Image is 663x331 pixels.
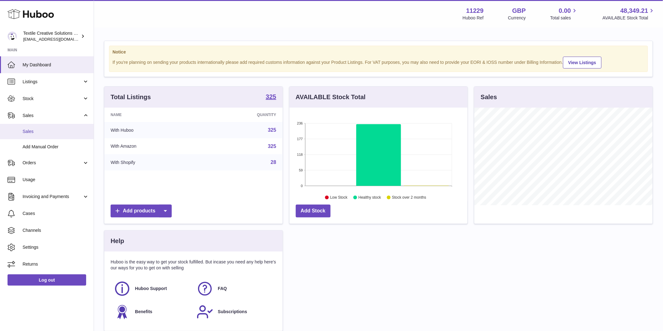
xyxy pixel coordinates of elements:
[23,96,82,102] span: Stock
[218,286,227,292] span: FAQ
[271,160,276,165] a: 28
[23,211,89,216] span: Cases
[104,154,202,171] td: With Shopify
[23,113,82,119] span: Sales
[23,37,92,42] span: [EMAIL_ADDRESS][DOMAIN_NAME]
[196,303,273,320] a: Subscriptions
[23,62,89,68] span: My Dashboard
[266,94,276,101] a: 325
[218,309,247,315] span: Subscriptions
[463,15,484,21] div: Huboo Ref
[202,108,282,122] th: Quantity
[104,138,202,155] td: With Amazon
[112,56,645,69] div: If you're planning on sending your products internationally please add required customs informati...
[297,137,303,141] text: 177
[8,32,17,41] img: sales@textilecreativesolutions.co.uk
[23,244,89,250] span: Settings
[135,286,167,292] span: Huboo Support
[23,144,89,150] span: Add Manual Order
[563,57,602,69] a: View Listings
[23,227,89,233] span: Channels
[392,196,426,200] text: Stock over 2 months
[466,7,484,15] strong: 11229
[603,15,655,21] span: AVAILABLE Stock Total
[266,94,276,100] strong: 325
[358,196,381,200] text: Healthy stock
[268,144,276,149] a: 325
[508,15,526,21] div: Currency
[23,129,89,135] span: Sales
[296,93,366,101] h3: AVAILABLE Stock Total
[299,168,303,172] text: 59
[330,196,348,200] text: Low Stock
[297,153,303,156] text: 118
[23,261,89,267] span: Returns
[111,259,276,271] p: Huboo is the easy way to get your stock fulfilled. But incase you need any help here's our ways f...
[559,7,571,15] span: 0.00
[23,160,82,166] span: Orders
[550,7,578,21] a: 0.00 Total sales
[23,79,82,85] span: Listings
[112,49,645,55] strong: Notice
[8,274,86,286] a: Log out
[23,30,80,42] div: Textile Creative Solutions Limited
[481,93,497,101] h3: Sales
[603,7,655,21] a: 48,349.21 AVAILABLE Stock Total
[297,121,303,125] text: 236
[268,127,276,133] a: 325
[301,184,303,188] text: 0
[550,15,578,21] span: Total sales
[196,280,273,297] a: FAQ
[512,7,526,15] strong: GBP
[111,205,172,217] a: Add products
[23,177,89,183] span: Usage
[104,122,202,138] td: With Huboo
[111,93,151,101] h3: Total Listings
[23,194,82,200] span: Invoicing and Payments
[114,303,190,320] a: Benefits
[135,309,152,315] span: Benefits
[114,280,190,297] a: Huboo Support
[620,7,648,15] span: 48,349.21
[104,108,202,122] th: Name
[296,205,331,217] a: Add Stock
[111,237,124,245] h3: Help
